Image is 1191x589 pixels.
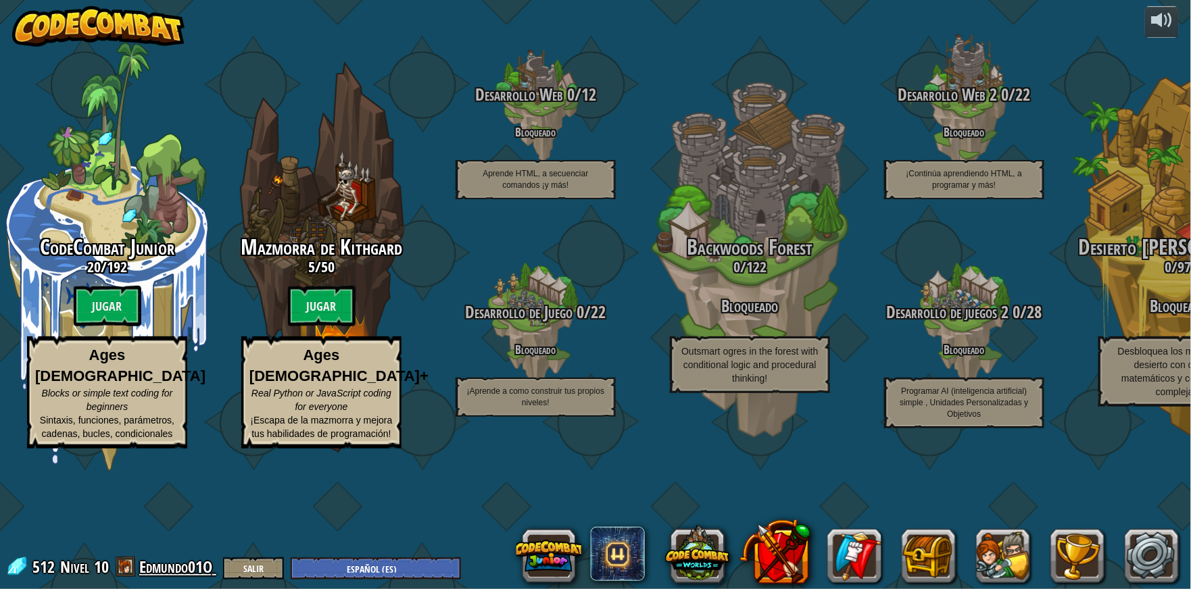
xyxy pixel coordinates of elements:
[107,257,127,277] span: 192
[1145,6,1179,38] button: Ajustar volúmen
[35,347,205,384] strong: Ages [DEMOGRAPHIC_DATA]
[887,301,1009,324] span: Desarrollo de juegos 2
[32,556,59,578] span: 512
[475,83,563,106] span: Desarrollo Web
[643,259,857,275] h3: /
[857,343,1071,356] h4: Bloqueado
[94,556,109,578] span: 10
[139,556,216,578] a: Edmundo01O
[251,388,391,412] span: Real Python or JavaScript coding for everyone
[250,415,392,439] span: ¡Escapa de la mazmorra y mejora tus habilidades de programación!
[241,232,402,261] span: Mazmorra de Kithgard
[87,257,101,277] span: 20
[466,301,573,324] span: Desarrollo de Juego
[1016,83,1031,106] span: 22
[906,169,1022,190] span: ¡Continúa aprendiendo HTML, a programar y más!
[288,286,356,326] btn: Jugar
[733,257,740,277] span: 0
[429,343,643,356] h4: Bloqueado
[998,83,1009,106] span: 0
[857,303,1071,322] h3: /
[857,86,1071,104] h3: /
[12,6,185,47] img: CodeCombat - Learn how to code by playing a game
[1009,301,1021,324] span: 0
[223,557,284,580] button: Salir
[214,43,429,471] div: Complete previous world to unlock
[591,301,606,324] span: 22
[900,386,1028,419] span: Programar AI (inteligencia artificial) simple , Unidades Personalizadas y Objetivos
[308,257,315,277] span: 5
[581,83,596,106] span: 12
[643,297,857,315] h3: Bloqueado
[60,556,89,578] span: Nivel
[687,232,813,261] span: Backwoods Forest
[74,286,141,326] btn: Jugar
[681,346,818,384] span: Outsmart ogres in the forest with conditional logic and procedural thinking!
[429,303,643,322] h3: /
[40,232,174,261] span: CodeCombat Junior
[483,169,588,190] span: Aprende HTML, a secuenciar comandos ¡y más!
[1165,257,1172,277] span: 0
[857,126,1071,138] h4: Bloqueado
[467,386,604,407] span: ¡Aprende a como construir tus propios niveles!
[429,86,643,104] h3: /
[429,126,643,138] h4: Bloqueado
[898,83,998,106] span: Desarrollo Web 2
[249,347,429,384] strong: Ages [DEMOGRAPHIC_DATA]+
[42,388,173,412] span: Blocks or simple text coding for beginners
[573,301,585,324] span: 0
[746,257,767,277] span: 122
[1027,301,1042,324] span: 28
[563,83,575,106] span: 0
[214,259,429,275] h3: /
[321,257,335,277] span: 50
[40,415,174,439] span: Sintaxis, funciones, parámetros, cadenas, bucles, condicionales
